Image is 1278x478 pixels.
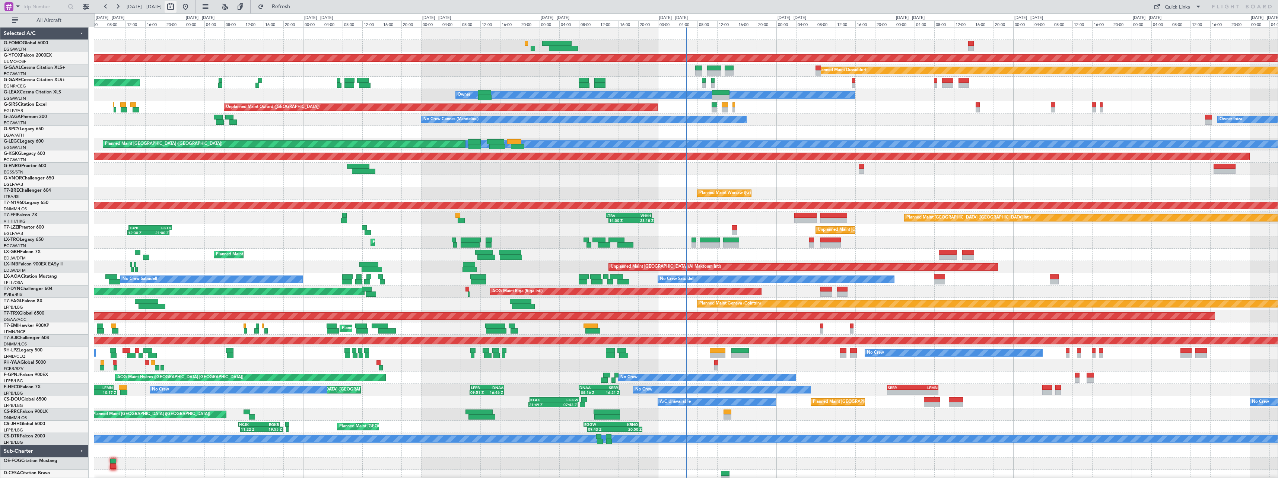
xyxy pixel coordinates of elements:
[579,385,598,390] div: DNAA
[4,378,23,384] a: LFPB/LBG
[4,471,20,475] span: D-CESA
[540,20,559,27] div: 00:00
[699,188,789,199] div: Planned Maint Warsaw ([GEOGRAPHIC_DATA])
[581,390,600,395] div: 08:16 Z
[1171,20,1190,27] div: 08:00
[421,20,441,27] div: 00:00
[598,385,617,390] div: SBBR
[4,182,23,187] a: EGLF/FAB
[4,324,18,328] span: T7-EMI
[150,226,171,230] div: EGTK
[4,120,26,126] a: EGGW/LTN
[1252,396,1269,408] div: No Crew
[239,422,259,427] div: HKJK
[4,268,26,273] a: EDLW/DTM
[4,164,46,168] a: G-ENRGPraetor 600
[264,20,283,27] div: 16:00
[818,65,867,76] div: Planned Maint Dusseldorf
[128,230,149,235] div: 12:30 Z
[4,336,17,340] span: T7-AJI
[4,341,27,347] a: DNMM/LOS
[86,20,106,27] div: 04:00
[1013,20,1033,27] div: 00:00
[4,243,26,249] a: EGGW/LTN
[127,3,162,10] span: [DATE] - [DATE]
[165,20,185,27] div: 20:00
[401,20,421,27] div: 20:00
[875,20,895,27] div: 20:00
[658,20,678,27] div: 00:00
[757,20,776,27] div: 20:00
[226,102,319,113] div: Unplanned Maint Oxford ([GEOGRAPHIC_DATA])
[836,20,855,27] div: 12:00
[816,20,836,27] div: 08:00
[4,250,20,254] span: LX-GBH
[492,286,543,297] div: AOG Maint Riga (Riga Intl)
[4,201,48,205] a: T7-N1960Legacy 650
[4,139,20,144] span: G-LEGC
[611,261,721,273] div: Unplanned Maint [GEOGRAPHIC_DATA] (Al Maktoum Intl)
[4,213,17,217] span: T7-FFI
[541,15,569,21] div: [DATE] - [DATE]
[4,127,20,131] span: G-SPCY
[216,249,299,260] div: Planned Maint Nice ([GEOGRAPHIC_DATA])
[4,348,42,353] a: 9H-LPZLegacy 500
[461,20,480,27] div: 08:00
[607,213,629,218] div: LTBA
[4,169,23,175] a: EGSS/STN
[8,15,81,26] button: All Aircraft
[342,323,385,334] div: Planned Maint Chester
[480,20,500,27] div: 12:00
[4,410,48,414] a: CS-RRCFalcon 900LX
[1190,20,1210,27] div: 12:00
[4,385,20,389] span: F-HECD
[4,336,49,340] a: T7-AJIChallenger 604
[4,366,23,372] a: FCBB/BZV
[4,115,21,119] span: G-JAGA
[619,20,638,27] div: 16:00
[304,15,333,21] div: [DATE] - [DATE]
[4,59,26,64] a: UUMO/OSF
[4,176,54,181] a: G-VNORChallenger 650
[4,317,26,322] a: DGAA/ACC
[4,83,26,89] a: EGNR/CEG
[913,385,938,390] div: LFMN
[4,287,20,291] span: T7-DYN
[4,373,20,377] span: F-GPNJ
[4,41,23,45] span: G-FOMO
[600,390,620,395] div: 16:21 Z
[1132,20,1151,27] div: 00:00
[1053,20,1072,27] div: 08:00
[487,385,503,390] div: DNAA
[4,127,44,131] a: G-SPCYLegacy 650
[4,422,20,426] span: CS-JHH
[4,274,21,279] span: LX-AOA
[4,250,41,254] a: LX-GBHFalcon 7X
[1165,4,1190,11] div: Quick Links
[4,90,61,95] a: G-LEAXCessna Citation XLS
[4,262,18,267] span: LX-INB
[4,102,47,107] a: G-SIRSCitation Excel
[4,225,44,230] a: T7-LZZIPraetor 600
[4,427,23,433] a: LFPB/LBG
[4,225,19,230] span: T7-LZZI
[4,53,21,58] span: G-YFOX
[855,20,875,27] div: 16:00
[4,434,20,439] span: CS-DTR
[4,139,44,144] a: G-LEGCLegacy 600
[4,354,25,359] a: LFMD/CEQ
[224,20,244,27] div: 08:00
[737,20,757,27] div: 16:00
[4,115,47,119] a: G-JAGAPhenom 300
[117,372,243,383] div: AOG Maint Hyères ([GEOGRAPHIC_DATA]-[GEOGRAPHIC_DATA])
[1072,20,1092,27] div: 12:00
[4,397,47,402] a: CS-DOUGlobal 6500
[776,20,796,27] div: 00:00
[4,71,26,77] a: EGGW/LTN
[896,15,925,21] div: [DATE] - [DATE]
[244,20,264,27] div: 12:00
[697,20,717,27] div: 08:00
[1230,20,1250,27] div: 20:00
[1112,20,1132,27] div: 20:00
[1151,20,1171,27] div: 04:00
